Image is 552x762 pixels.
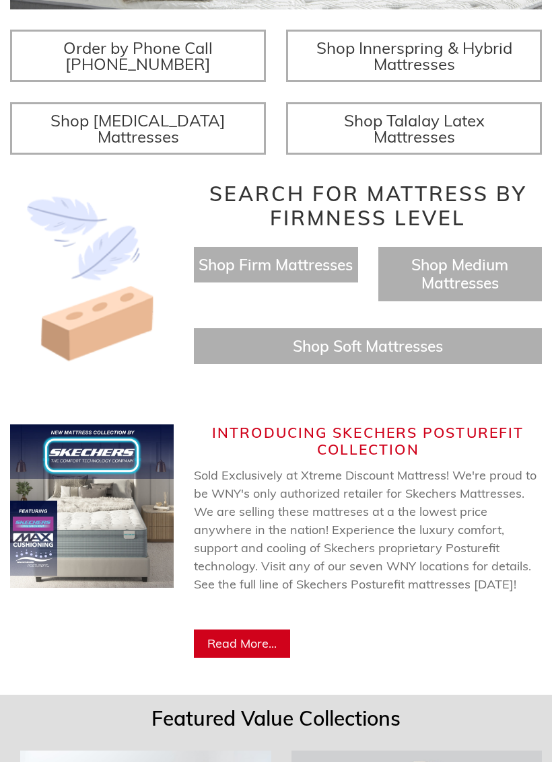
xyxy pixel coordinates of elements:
span: Read More... [207,636,277,651]
span: Order by Phone Call [PHONE_NUMBER] [63,38,213,74]
a: Shop Talalay Latex Mattresses [286,102,542,155]
span: Featured Value Collections [151,706,401,731]
a: Shop [MEDICAL_DATA] Mattresses [10,102,266,155]
a: Shop Soft Mattresses [293,336,443,356]
a: Order by Phone Call [PHONE_NUMBER] [10,30,266,82]
span: Shop Talalay Latex Mattresses [344,110,485,147]
a: Read More... [194,630,290,658]
img: Skechers Web Banner (750 x 750 px) (2).jpg__PID:de10003e-3404-460f-8276-e05f03caa093 [10,424,174,588]
a: Shop Firm Mattresses [199,255,353,274]
span: Sold Exclusively at Xtreme Discount Mattress! We're proud to be WNY's only authorized retailer fo... [194,467,537,628]
span: Search for Mattress by Firmness Level [209,181,527,231]
span: Introducing Skechers Posturefit Collection [212,424,524,458]
a: Shop Innerspring & Hybrid Mattresses [286,30,542,82]
span: Shop [MEDICAL_DATA] Mattresses [50,110,226,147]
a: Shop Medium Mattresses [411,255,508,293]
span: Shop Innerspring & Hybrid Mattresses [316,38,512,74]
img: Image-of-brick- and-feather-representing-firm-and-soft-feel [10,182,174,377]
